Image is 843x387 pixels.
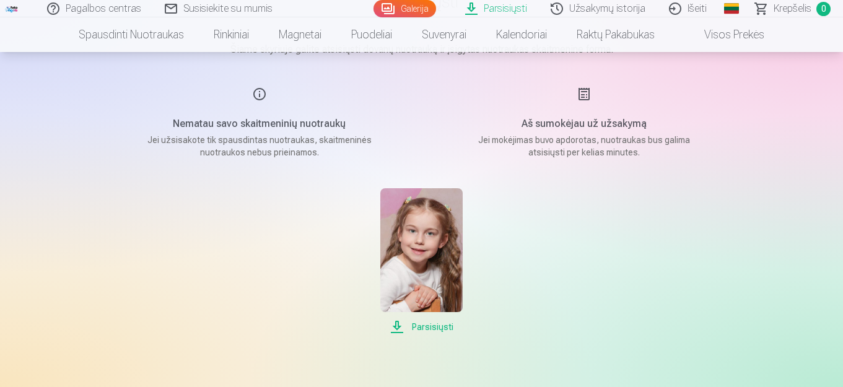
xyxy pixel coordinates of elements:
[670,17,779,52] a: Visos prekės
[5,5,19,12] img: /fa5
[562,17,670,52] a: Raktų pakabukas
[380,320,463,334] span: Parsisiųsti
[407,17,481,52] a: Suvenyrai
[816,2,831,16] span: 0
[142,116,377,131] h5: Nematau savo skaitmeninių nuotraukų
[466,116,702,131] h5: Aš sumokėjau už užsakymą
[199,17,264,52] a: Rinkiniai
[142,134,377,159] p: Jei užsisakote tik spausdintas nuotraukas, skaitmeninės nuotraukos nebus prieinamos.
[380,188,463,334] a: Parsisiųsti
[336,17,407,52] a: Puodeliai
[466,134,702,159] p: Jei mokėjimas buvo apdorotas, nuotraukas bus galima atsisiųsti per kelias minutes.
[64,17,199,52] a: Spausdinti nuotraukas
[264,17,336,52] a: Magnetai
[774,1,811,16] span: Krepšelis
[481,17,562,52] a: Kalendoriai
